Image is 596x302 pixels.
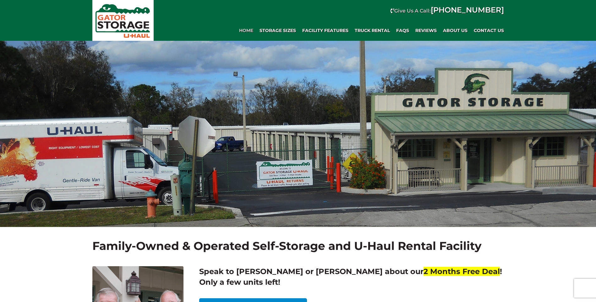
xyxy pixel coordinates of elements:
[443,28,468,33] span: About Us
[236,24,256,37] a: Home
[256,24,299,37] a: Storage Sizes
[471,24,507,37] a: Contact Us
[302,28,348,33] span: Facility Features
[239,28,253,33] span: Home
[396,28,409,33] span: FAQs
[199,266,509,287] h2: Speak to [PERSON_NAME] or [PERSON_NAME] about our ! Only a few units left!
[299,24,352,37] a: Facility Features
[440,24,471,37] a: About Us
[157,24,507,37] div: Main navigation
[415,28,437,33] span: REVIEWS
[92,238,504,257] h1: Family-Owned & Operated Self-Storage and U-Haul Rental Facility
[412,24,440,37] a: REVIEWS
[260,28,296,33] span: Storage Sizes
[394,8,504,14] strong: Give Us A Call:
[352,24,393,37] a: Truck Rental
[393,24,412,37] a: FAQs
[474,28,504,33] span: Contact Us
[355,28,390,33] span: Truck Rental
[424,267,500,276] span: 2 Months Free Deal
[431,5,504,14] a: [PHONE_NUMBER]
